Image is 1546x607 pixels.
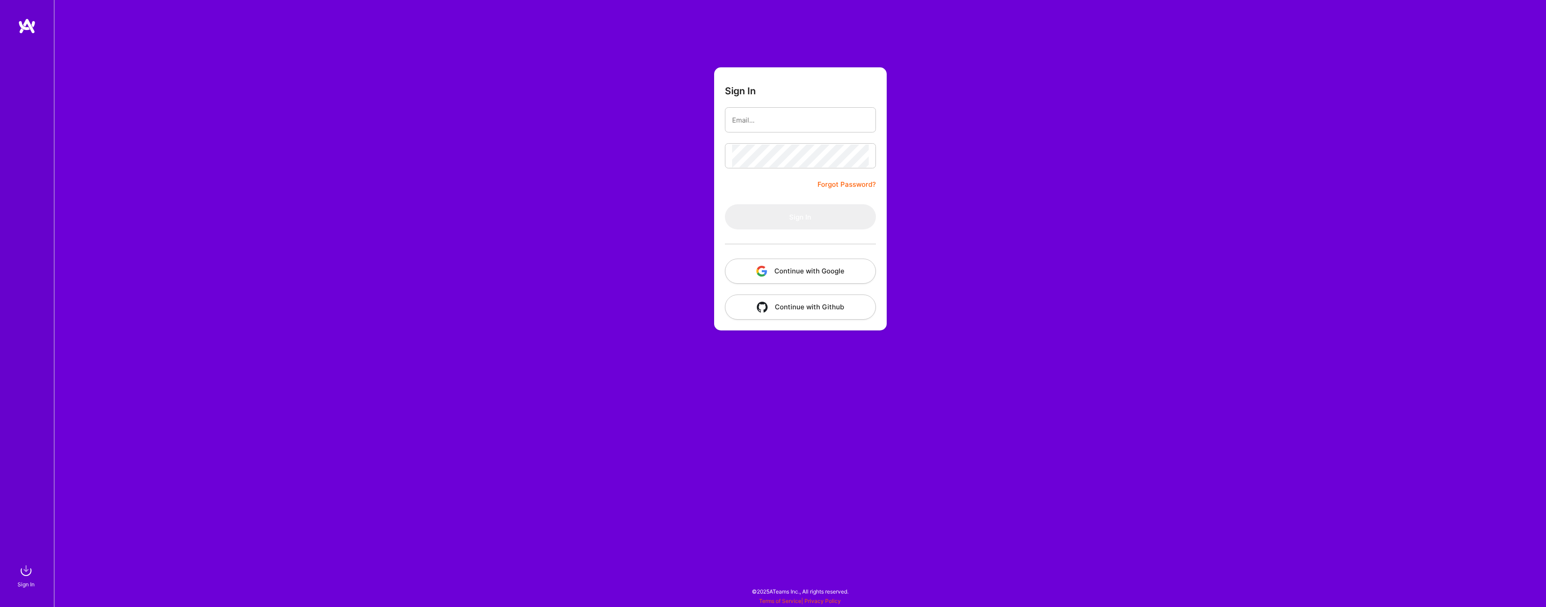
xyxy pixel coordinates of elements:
[18,580,35,589] div: Sign In
[725,85,756,97] h3: Sign In
[804,598,841,604] a: Privacy Policy
[54,580,1546,603] div: © 2025 ATeams Inc., All rights reserved.
[757,302,768,312] img: icon
[756,266,767,277] img: icon
[17,562,35,580] img: sign in
[725,204,876,229] button: Sign In
[759,598,841,604] span: |
[732,109,869,132] input: Email...
[18,18,36,34] img: logo
[19,562,35,589] a: sign inSign In
[725,259,876,284] button: Continue with Google
[817,179,876,190] a: Forgot Password?
[725,295,876,320] button: Continue with Github
[759,598,801,604] a: Terms of Service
